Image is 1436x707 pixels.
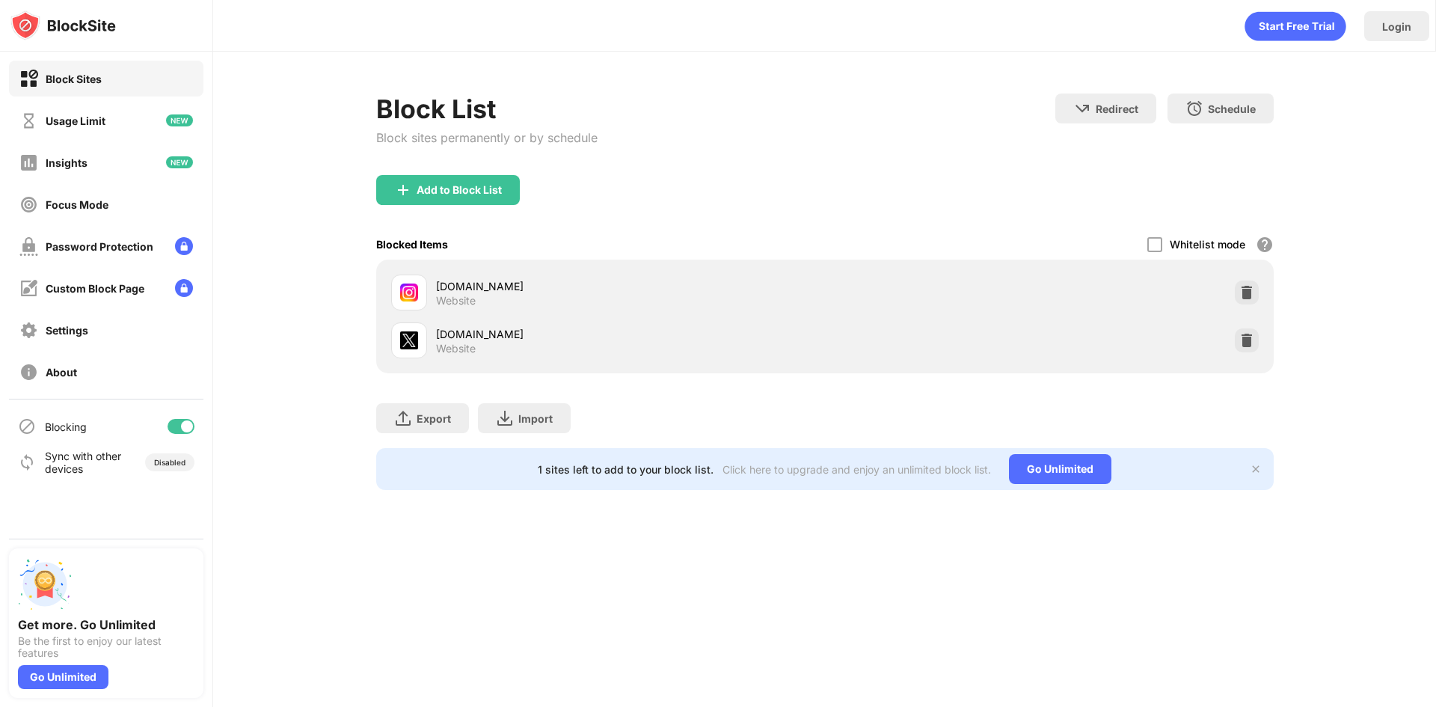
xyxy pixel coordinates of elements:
div: Settings [46,324,88,337]
img: settings-off.svg [19,321,38,340]
img: new-icon.svg [166,114,193,126]
div: Insights [46,156,88,169]
div: Password Protection [46,240,153,253]
div: Redirect [1096,102,1138,115]
div: Export [417,412,451,425]
div: Block sites permanently or by schedule [376,130,598,145]
div: Be the first to enjoy our latest features [18,635,194,659]
img: push-unlimited.svg [18,557,72,611]
img: block-on.svg [19,70,38,88]
img: favicons [400,331,418,349]
img: logo-blocksite.svg [10,10,116,40]
div: Disabled [154,458,185,467]
img: lock-menu.svg [175,237,193,255]
img: favicons [400,284,418,302]
div: Blocking [45,420,87,433]
div: Get more. Go Unlimited [18,617,194,632]
div: Whitelist mode [1170,238,1245,251]
div: Block List [376,94,598,124]
div: Block Sites [46,73,102,85]
img: focus-off.svg [19,195,38,214]
div: Go Unlimited [1009,454,1111,484]
div: Sync with other devices [45,450,122,475]
img: x-button.svg [1250,463,1262,475]
img: blocking-icon.svg [18,417,36,435]
div: Import [518,412,553,425]
img: sync-icon.svg [18,453,36,471]
div: Usage Limit [46,114,105,127]
div: [DOMAIN_NAME] [436,278,825,294]
img: lock-menu.svg [175,279,193,297]
img: about-off.svg [19,363,38,382]
img: new-icon.svg [166,156,193,168]
img: password-protection-off.svg [19,237,38,256]
div: animation [1245,11,1346,41]
div: Blocked Items [376,238,448,251]
div: Click here to upgrade and enjoy an unlimited block list. [722,463,991,476]
div: [DOMAIN_NAME] [436,326,825,342]
img: insights-off.svg [19,153,38,172]
div: Schedule [1208,102,1256,115]
div: Custom Block Page [46,282,144,295]
div: Login [1382,20,1411,33]
div: Add to Block List [417,184,502,196]
img: customize-block-page-off.svg [19,279,38,298]
div: Focus Mode [46,198,108,211]
img: time-usage-off.svg [19,111,38,130]
div: Go Unlimited [18,665,108,689]
div: 1 sites left to add to your block list. [538,463,714,476]
div: Website [436,342,476,355]
div: Website [436,294,476,307]
div: About [46,366,77,379]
